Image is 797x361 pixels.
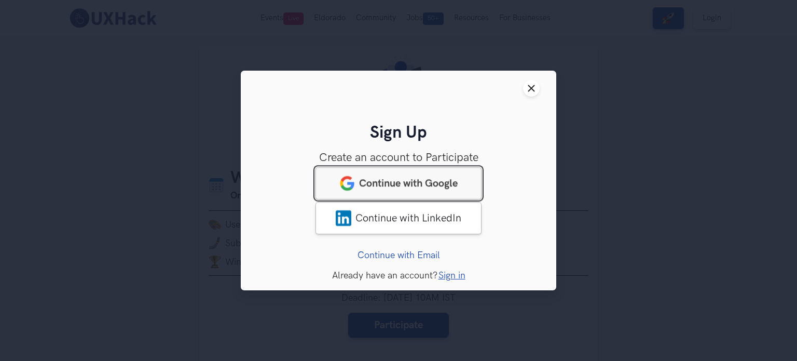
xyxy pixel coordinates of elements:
[358,250,440,261] a: Continue with Email
[336,210,351,226] img: LinkedIn
[339,176,355,191] img: google
[315,167,482,199] a: googleContinue with Google
[355,212,461,224] span: Continue with LinkedIn
[257,151,540,165] h3: Create an account to Participate
[315,202,482,234] a: LinkedInContinue with LinkedIn
[332,270,437,281] span: Already have an account?
[257,123,540,143] h2: Sign Up
[438,270,465,281] a: Sign in
[359,177,458,190] span: Continue with Google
